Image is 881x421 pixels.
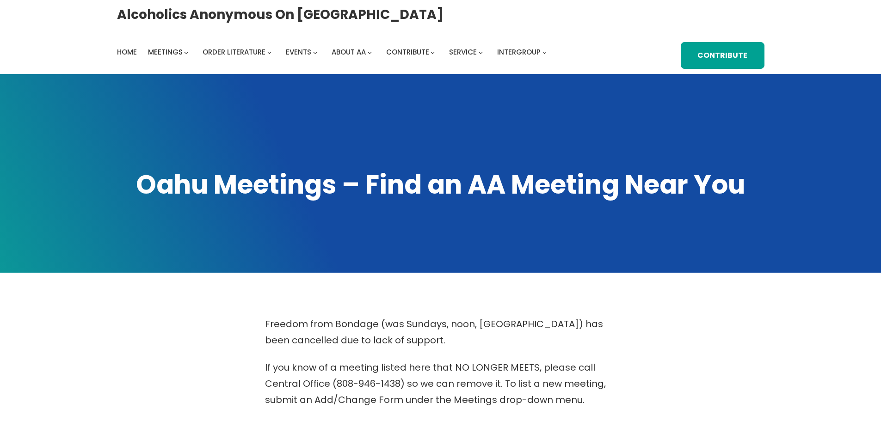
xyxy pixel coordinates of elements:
[449,46,477,59] a: Service
[117,47,137,57] span: Home
[368,50,372,54] button: About AA submenu
[386,47,429,57] span: Contribute
[117,167,764,202] h1: Oahu Meetings – Find an AA Meeting Near You
[542,50,547,54] button: Intergroup submenu
[332,46,366,59] a: About AA
[431,50,435,54] button: Contribute submenu
[286,47,311,57] span: Events
[313,50,317,54] button: Events submenu
[148,46,183,59] a: Meetings
[386,46,429,59] a: Contribute
[479,50,483,54] button: Service submenu
[497,47,541,57] span: Intergroup
[117,46,550,59] nav: Intergroup
[184,50,188,54] button: Meetings submenu
[148,47,183,57] span: Meetings
[286,46,311,59] a: Events
[681,42,764,69] a: Contribute
[265,360,616,408] p: If you know of a meeting listed here that NO LONGER MEETS, please call Central Office (808-946-14...
[265,316,616,348] p: Freedom from Bondage (was Sundays, noon, [GEOGRAPHIC_DATA]) has been cancelled due to lack of sup...
[267,50,271,54] button: Order Literature submenu
[117,3,444,26] a: Alcoholics Anonymous on [GEOGRAPHIC_DATA]
[117,46,137,59] a: Home
[203,47,265,57] span: Order Literature
[497,46,541,59] a: Intergroup
[449,47,477,57] span: Service
[332,47,366,57] span: About AA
